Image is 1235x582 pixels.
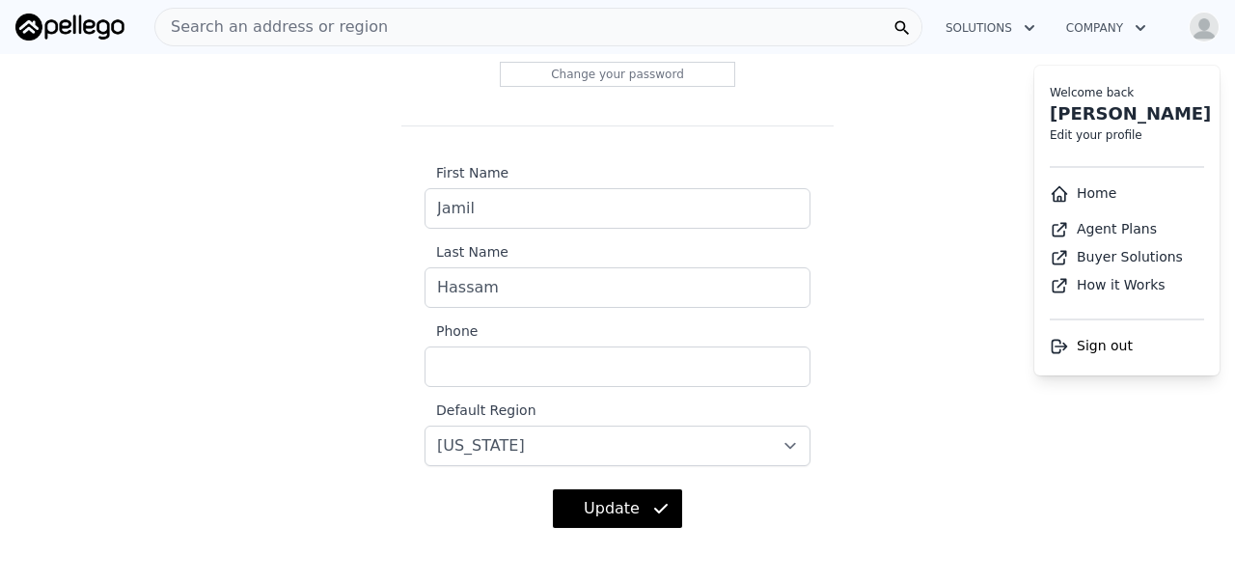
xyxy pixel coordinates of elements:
a: Buyer Solutions [1050,249,1183,264]
a: How it Works [1050,277,1166,292]
select: Default Region [425,426,810,466]
img: avatar [1189,12,1220,42]
span: First Name [425,165,508,180]
input: First Name [425,188,810,229]
input: Phone [425,346,810,387]
button: Solutions [930,11,1051,45]
span: Sign out [1077,338,1133,353]
img: Pellego [15,14,124,41]
div: Welcome back [1050,85,1204,100]
button: Update [553,489,682,528]
a: Home [1050,185,1116,201]
span: Search an address or region [155,15,388,39]
div: Change your password [500,62,736,87]
button: Sign out [1050,336,1133,356]
span: Phone [425,323,478,339]
a: Edit your profile [1050,128,1142,142]
a: Agent Plans [1050,221,1157,236]
a: [PERSON_NAME] [1050,103,1211,124]
span: Last Name [425,244,508,260]
span: Default Region [425,402,536,418]
input: Last Name [425,267,810,308]
button: Company [1051,11,1162,45]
